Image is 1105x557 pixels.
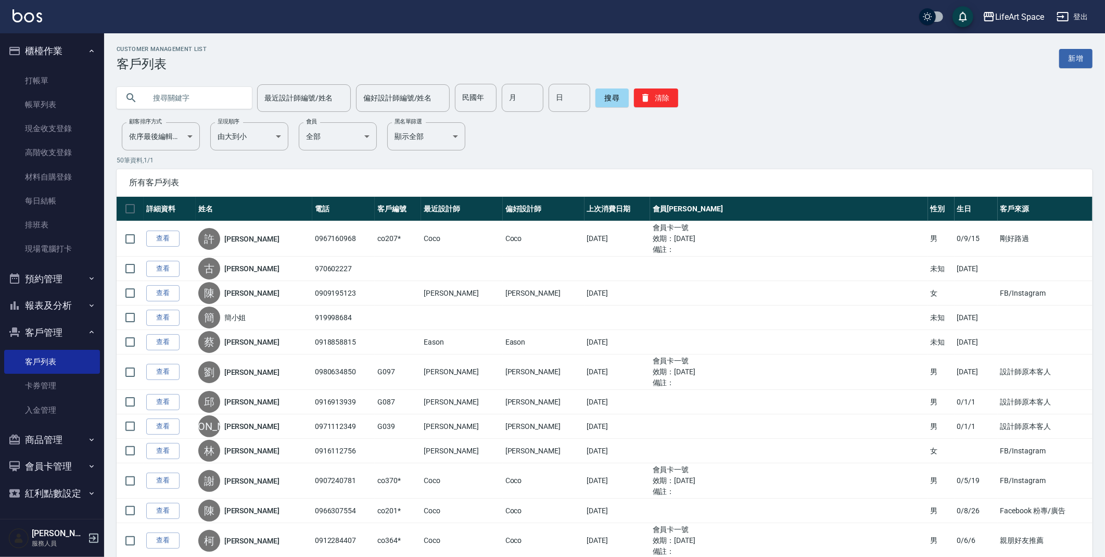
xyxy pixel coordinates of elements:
[4,350,100,374] a: 客戶列表
[503,439,585,463] td: [PERSON_NAME]
[1052,7,1093,27] button: 登出
[928,439,955,463] td: 女
[952,6,973,27] button: save
[198,307,220,328] div: 簡
[928,197,955,221] th: 性別
[979,6,1048,28] button: LifeArt Space
[224,288,280,298] a: [PERSON_NAME]
[928,221,955,257] td: 男
[653,464,925,475] ul: 會員卡一號
[122,122,200,150] div: 依序最後編輯時間
[312,281,375,306] td: 0909195123
[421,197,503,221] th: 最近設計師
[4,93,100,117] a: 帳單列表
[585,463,650,499] td: [DATE]
[146,310,180,326] a: 查看
[4,117,100,141] a: 現金收支登錄
[375,463,421,499] td: co370*
[32,539,85,548] p: 服務人員
[421,221,503,257] td: Coco
[955,257,998,281] td: [DATE]
[4,374,100,398] a: 卡券管理
[998,499,1093,523] td: Facebook 粉專/廣告
[653,222,925,233] ul: 會員卡一號
[995,10,1044,23] div: LifeArt Space
[421,499,503,523] td: Coco
[4,213,100,237] a: 排班表
[955,390,998,414] td: 0/1/1
[998,390,1093,414] td: 設計師原本客人
[312,221,375,257] td: 0967160968
[503,281,585,306] td: [PERSON_NAME]
[224,536,280,546] a: [PERSON_NAME]
[12,9,42,22] img: Logo
[224,263,280,274] a: [PERSON_NAME]
[146,84,244,112] input: 搜尋關鍵字
[955,414,998,439] td: 0/1/1
[503,355,585,390] td: [PERSON_NAME]
[595,88,629,107] button: 搜尋
[312,439,375,463] td: 0916112756
[224,397,280,407] a: [PERSON_NAME]
[955,197,998,221] th: 生日
[421,439,503,463] td: [PERSON_NAME]
[4,189,100,213] a: 每日結帳
[653,366,925,377] ul: 效期： [DATE]
[224,505,280,516] a: [PERSON_NAME]
[198,331,220,353] div: 蔡
[503,390,585,414] td: [PERSON_NAME]
[998,463,1093,499] td: FB/Instagram
[312,390,375,414] td: 0916913939
[375,390,421,414] td: G087
[144,197,196,221] th: 詳細資料
[1059,49,1093,68] a: 新增
[146,261,180,277] a: 查看
[585,197,650,221] th: 上次消費日期
[4,398,100,422] a: 入金管理
[928,463,955,499] td: 男
[146,364,180,380] a: 查看
[503,463,585,499] td: Coco
[32,528,85,539] h5: [PERSON_NAME]
[218,118,239,125] label: 呈現順序
[4,165,100,189] a: 材料自購登錄
[585,330,650,355] td: [DATE]
[198,500,220,522] div: 陳
[198,361,220,383] div: 劉
[421,463,503,499] td: Coco
[312,197,375,221] th: 電話
[4,37,100,65] button: 櫃檯作業
[653,233,925,244] ul: 效期： [DATE]
[4,319,100,346] button: 客戶管理
[198,530,220,552] div: 柯
[955,330,998,355] td: [DATE]
[146,473,180,489] a: 查看
[928,355,955,390] td: 男
[4,426,100,453] button: 商品管理
[4,480,100,507] button: 紅利點數設定
[503,330,585,355] td: Eason
[224,446,280,456] a: [PERSON_NAME]
[146,334,180,350] a: 查看
[198,391,220,413] div: 邱
[312,306,375,330] td: 919998684
[585,281,650,306] td: [DATE]
[375,499,421,523] td: co201*
[928,281,955,306] td: 女
[117,57,207,71] h3: 客戶列表
[4,237,100,261] a: 現場電腦打卡
[224,337,280,347] a: [PERSON_NAME]
[299,122,377,150] div: 全部
[224,421,280,432] a: [PERSON_NAME]
[198,415,220,437] div: [PERSON_NAME]
[198,282,220,304] div: 陳
[421,355,503,390] td: [PERSON_NAME]
[306,118,317,125] label: 會員
[653,486,925,497] ul: 備註：
[375,414,421,439] td: G039
[198,258,220,280] div: 古
[503,221,585,257] td: Coco
[224,234,280,244] a: [PERSON_NAME]
[585,499,650,523] td: [DATE]
[421,281,503,306] td: [PERSON_NAME]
